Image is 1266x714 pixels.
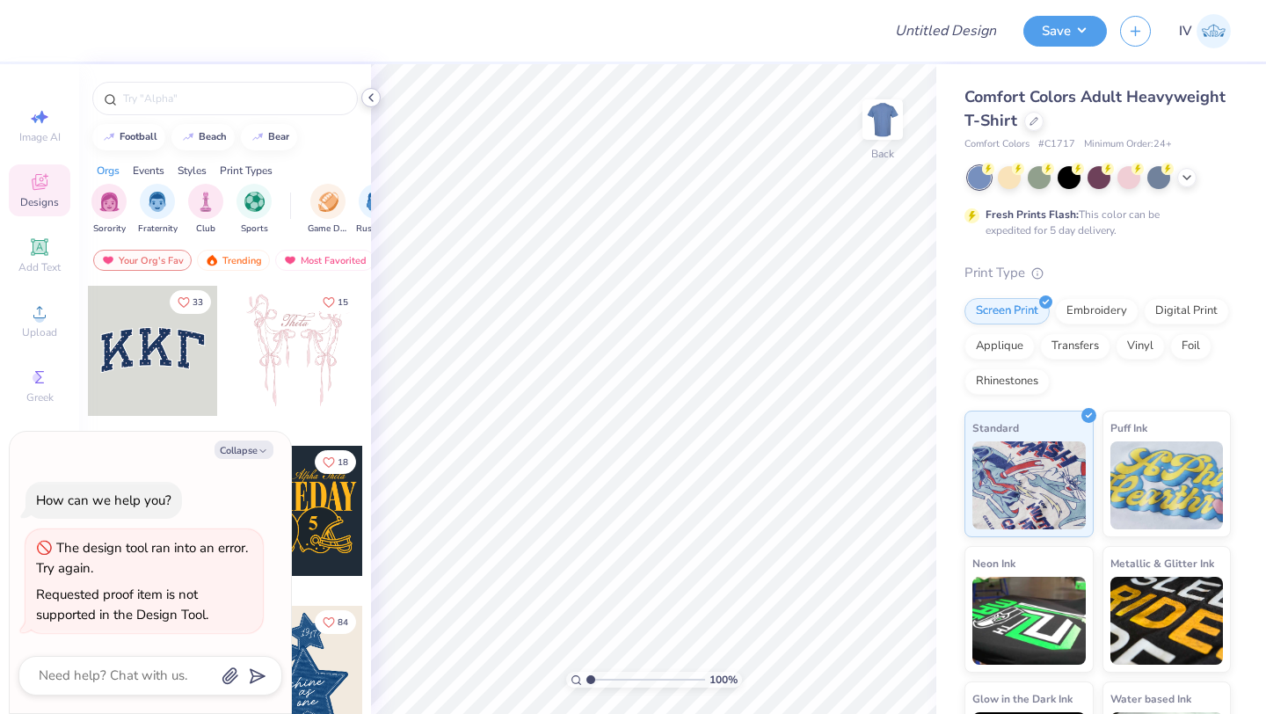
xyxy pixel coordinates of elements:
div: Orgs [97,163,120,178]
span: Rush & Bid [356,222,397,236]
button: Like [315,610,356,634]
span: Neon Ink [972,554,1015,572]
span: Game Day [308,222,348,236]
input: Try "Alpha" [121,90,346,107]
img: trend_line.gif [251,132,265,142]
img: Club Image [196,192,215,212]
button: Like [315,290,356,314]
span: Fraternity [138,222,178,236]
span: Comfort Colors [964,137,1030,152]
div: bear [268,132,289,142]
img: trend_line.gif [102,132,116,142]
div: The design tool ran into an error. Try again. [36,539,248,577]
div: Embroidery [1055,298,1139,324]
img: trending.gif [205,254,219,266]
strong: Fresh Prints Flash: [986,208,1079,222]
div: filter for Sports [236,184,272,236]
button: Like [170,290,211,314]
div: Events [133,163,164,178]
img: Neon Ink [972,577,1086,665]
img: Sports Image [244,192,265,212]
span: IV [1179,21,1192,41]
span: Water based Ink [1110,689,1191,708]
img: Fraternity Image [148,192,167,212]
span: 100 % [709,672,738,688]
div: How can we help you? [36,492,171,509]
img: Metallic & Glitter Ink [1110,577,1224,665]
div: beach [199,132,227,142]
span: Add Text [18,260,61,274]
span: Upload [22,325,57,339]
button: beach [171,124,235,150]
button: filter button [138,184,178,236]
span: 18 [338,458,348,467]
button: filter button [236,184,272,236]
div: Styles [178,163,207,178]
img: Back [865,102,900,137]
div: Foil [1170,333,1211,360]
button: filter button [91,184,127,236]
div: Trending [197,250,270,271]
span: Greek [26,390,54,404]
div: football [120,132,157,142]
img: Game Day Image [318,192,338,212]
div: Applique [964,333,1035,360]
img: Standard [972,441,1086,529]
button: bear [241,124,297,150]
span: Club [196,222,215,236]
button: Save [1023,16,1107,47]
div: Screen Print [964,298,1050,324]
span: Comfort Colors Adult Heavyweight T-Shirt [964,86,1226,131]
div: Print Type [964,263,1231,283]
div: filter for Sorority [91,184,127,236]
div: Your Org's Fav [93,250,192,271]
div: Print Types [220,163,273,178]
img: most_fav.gif [283,254,297,266]
button: football [92,124,165,150]
div: filter for Game Day [308,184,348,236]
button: Collapse [215,441,273,459]
button: filter button [356,184,397,236]
div: Most Favorited [275,250,375,271]
span: Sports [241,222,268,236]
div: filter for Club [188,184,223,236]
button: Like [315,450,356,474]
div: Back [871,146,894,162]
div: Rhinestones [964,368,1050,395]
span: Puff Ink [1110,419,1147,437]
span: Designs [20,195,59,209]
div: filter for Fraternity [138,184,178,236]
img: most_fav.gif [101,254,115,266]
span: Image AI [19,130,61,144]
a: IV [1179,14,1231,48]
button: filter button [308,184,348,236]
div: Digital Print [1144,298,1229,324]
span: # C1717 [1038,137,1075,152]
span: 84 [338,618,348,627]
img: Rush & Bid Image [367,192,387,212]
img: Puff Ink [1110,441,1224,529]
div: This color can be expedited for 5 day delivery. [986,207,1202,238]
div: filter for Rush & Bid [356,184,397,236]
img: Isha Veturkar [1197,14,1231,48]
div: Requested proof item is not supported in the Design Tool. [36,586,208,623]
span: Minimum Order: 24 + [1084,137,1172,152]
span: 15 [338,298,348,307]
span: 33 [193,298,203,307]
img: trend_line.gif [181,132,195,142]
div: Transfers [1040,333,1110,360]
img: Sorority Image [99,192,120,212]
span: Sorority [93,222,126,236]
input: Untitled Design [881,13,1010,48]
button: filter button [188,184,223,236]
div: Vinyl [1116,333,1165,360]
span: Standard [972,419,1019,437]
span: Metallic & Glitter Ink [1110,554,1214,572]
span: Glow in the Dark Ink [972,689,1073,708]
